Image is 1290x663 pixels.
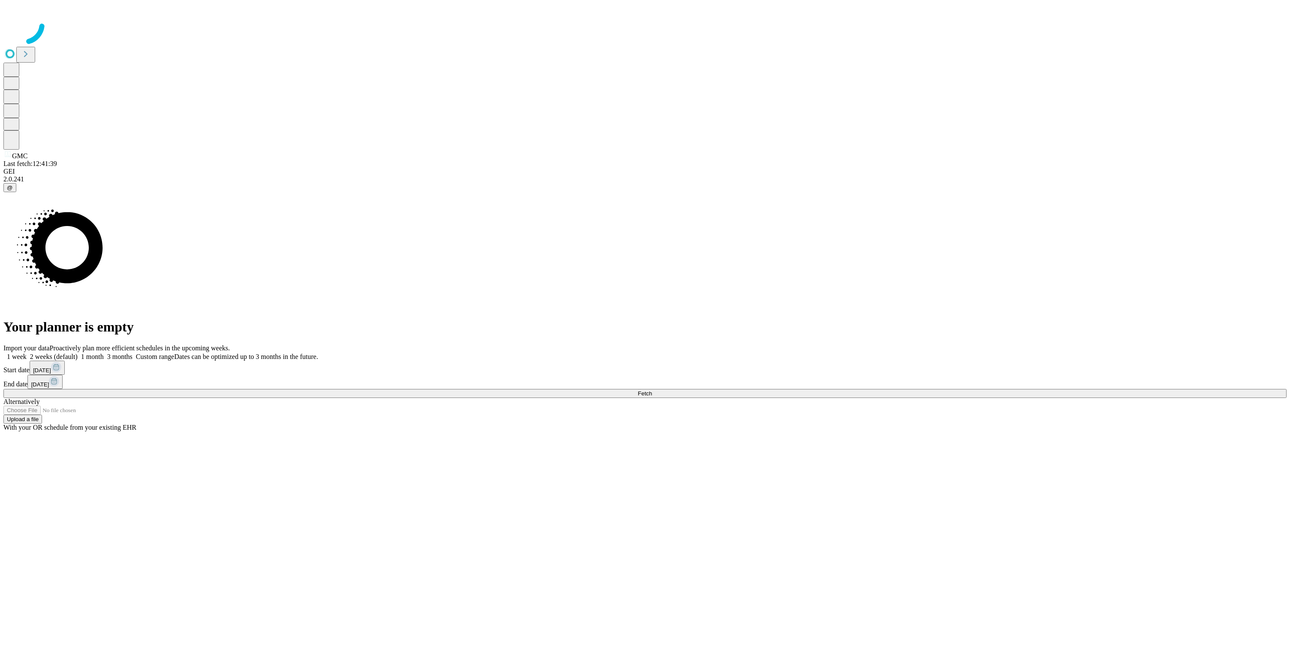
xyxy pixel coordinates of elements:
[30,353,78,360] span: 2 weeks (default)
[107,353,133,360] span: 3 months
[136,353,174,360] span: Custom range
[7,184,13,191] span: @
[12,152,27,160] span: GMC
[638,390,652,397] span: Fetch
[3,375,1287,389] div: End date
[33,367,51,374] span: [DATE]
[31,381,49,388] span: [DATE]
[174,353,318,360] span: Dates can be optimized up to 3 months in the future.
[3,168,1287,175] div: GEI
[3,361,1287,375] div: Start date
[81,353,104,360] span: 1 month
[3,344,50,352] span: Import your data
[3,415,42,424] button: Upload a file
[3,389,1287,398] button: Fetch
[27,375,63,389] button: [DATE]
[3,175,1287,183] div: 2.0.241
[3,319,1287,335] h1: Your planner is empty
[3,424,136,431] span: With your OR schedule from your existing EHR
[7,353,27,360] span: 1 week
[50,344,230,352] span: Proactively plan more efficient schedules in the upcoming weeks.
[3,183,16,192] button: @
[3,398,39,405] span: Alternatively
[3,160,57,167] span: Last fetch: 12:41:39
[30,361,65,375] button: [DATE]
